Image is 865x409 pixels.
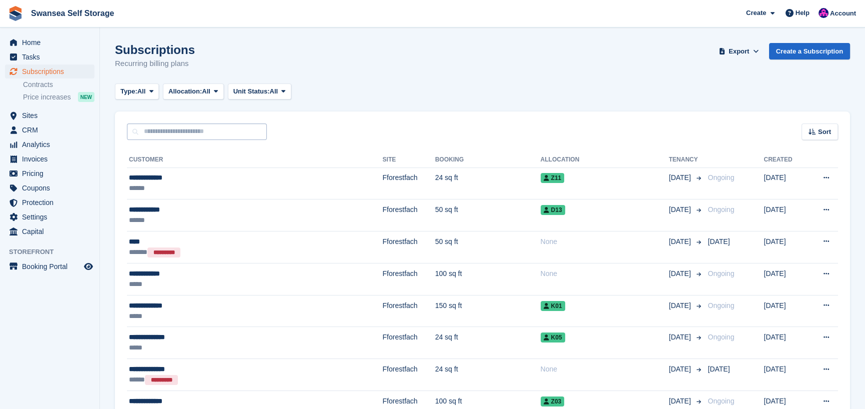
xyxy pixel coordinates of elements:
[23,91,94,102] a: Price increases NEW
[708,173,734,181] span: Ongoing
[669,396,693,406] span: [DATE]
[541,396,565,406] span: Z03
[708,333,734,341] span: Ongoing
[764,327,807,359] td: [DATE]
[5,108,94,122] a: menu
[769,43,850,59] a: Create a Subscription
[22,152,82,166] span: Invoices
[5,50,94,64] a: menu
[22,210,82,224] span: Settings
[708,237,730,245] span: [DATE]
[5,224,94,238] a: menu
[435,327,541,359] td: 24 sq ft
[233,86,270,96] span: Unit Status:
[5,123,94,137] a: menu
[23,80,94,89] a: Contracts
[819,8,829,18] img: Donna Davies
[541,364,669,374] div: None
[746,8,766,18] span: Create
[830,8,856,18] span: Account
[163,83,224,100] button: Allocation: All
[9,247,99,257] span: Storefront
[541,332,565,342] span: K05
[541,152,669,168] th: Allocation
[115,43,195,56] h1: Subscriptions
[168,86,202,96] span: Allocation:
[5,137,94,151] a: menu
[764,152,807,168] th: Created
[435,295,541,327] td: 150 sq ft
[669,268,693,279] span: [DATE]
[383,231,435,263] td: Fforestfach
[708,365,730,373] span: [DATE]
[764,167,807,199] td: [DATE]
[669,172,693,183] span: [DATE]
[764,231,807,263] td: [DATE]
[764,199,807,231] td: [DATE]
[5,181,94,195] a: menu
[202,86,210,96] span: All
[228,83,291,100] button: Unit Status: All
[729,46,749,56] span: Export
[22,181,82,195] span: Coupons
[541,301,565,311] span: K01
[5,64,94,78] a: menu
[78,92,94,102] div: NEW
[22,64,82,78] span: Subscriptions
[541,205,565,215] span: D13
[669,204,693,215] span: [DATE]
[383,199,435,231] td: Fforestfach
[120,86,137,96] span: Type:
[383,167,435,199] td: Fforestfach
[435,167,541,199] td: 24 sq ft
[5,152,94,166] a: menu
[435,152,541,168] th: Booking
[717,43,761,59] button: Export
[669,152,704,168] th: Tenancy
[818,127,831,137] span: Sort
[5,166,94,180] a: menu
[764,358,807,390] td: [DATE]
[541,236,669,247] div: None
[8,6,23,21] img: stora-icon-8386f47178a22dfd0bd8f6a31ec36ba5ce8667c1dd55bd0f319d3a0aa187defe.svg
[22,166,82,180] span: Pricing
[5,210,94,224] a: menu
[5,195,94,209] a: menu
[22,108,82,122] span: Sites
[5,259,94,273] a: menu
[669,236,693,247] span: [DATE]
[127,152,383,168] th: Customer
[82,260,94,272] a: Preview store
[383,152,435,168] th: Site
[796,8,810,18] span: Help
[383,263,435,295] td: Fforestfach
[708,205,734,213] span: Ongoing
[22,35,82,49] span: Home
[435,358,541,390] td: 24 sq ft
[708,269,734,277] span: Ongoing
[541,173,565,183] span: Z11
[764,295,807,327] td: [DATE]
[541,268,669,279] div: None
[23,92,71,102] span: Price increases
[115,58,195,69] p: Recurring billing plans
[22,259,82,273] span: Booking Portal
[708,301,734,309] span: Ongoing
[669,300,693,311] span: [DATE]
[669,332,693,342] span: [DATE]
[270,86,278,96] span: All
[115,83,159,100] button: Type: All
[5,35,94,49] a: menu
[383,295,435,327] td: Fforestfach
[435,231,541,263] td: 50 sq ft
[22,224,82,238] span: Capital
[435,263,541,295] td: 100 sq ft
[22,137,82,151] span: Analytics
[27,5,118,21] a: Swansea Self Storage
[22,50,82,64] span: Tasks
[435,199,541,231] td: 50 sq ft
[708,397,734,405] span: Ongoing
[669,364,693,374] span: [DATE]
[383,327,435,359] td: Fforestfach
[764,263,807,295] td: [DATE]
